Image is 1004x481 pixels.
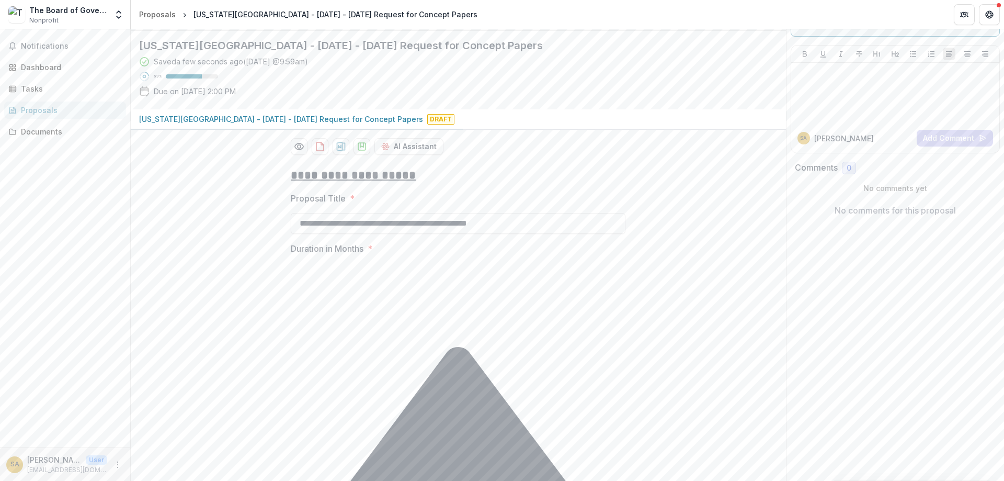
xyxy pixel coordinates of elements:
[979,4,1000,25] button: Get Help
[871,48,883,60] button: Heading 1
[291,192,346,205] p: Proposal Title
[979,48,991,60] button: Align Right
[8,6,25,23] img: The Board of Governors of Missouri State University
[847,164,851,173] span: 0
[27,454,82,465] p: [PERSON_NAME]
[4,80,126,97] a: Tasks
[798,48,811,60] button: Bold
[27,465,107,475] p: [EMAIL_ADDRESS][DOMAIN_NAME]
[312,138,328,155] button: download-proposal
[353,138,370,155] button: download-proposal
[853,48,865,60] button: Strike
[291,138,307,155] button: Preview df024586-f8d7-4a7b-9933-9c94e8988f91-0.pdf
[21,105,118,116] div: Proposals
[291,242,363,255] p: Duration in Months
[135,7,482,22] nav: breadcrumb
[154,73,162,80] p: 69 %
[817,48,829,60] button: Underline
[4,102,126,119] a: Proposals
[4,123,126,140] a: Documents
[29,16,59,25] span: Nonprofit
[374,138,443,155] button: AI Assistant
[835,204,956,217] p: No comments for this proposal
[333,138,349,155] button: download-proposal
[193,9,477,20] div: [US_STATE][GEOGRAPHIC_DATA] - [DATE] - [DATE] Request for Concept Papers
[4,38,126,54] button: Notifications
[111,458,124,471] button: More
[10,461,19,468] div: Shannon Ailor
[139,9,176,20] div: Proposals
[139,39,761,52] h2: [US_STATE][GEOGRAPHIC_DATA] - [DATE] - [DATE] Request for Concept Papers
[925,48,938,60] button: Ordered List
[111,4,126,25] button: Open entity switcher
[154,86,236,97] p: Due on [DATE] 2:00 PM
[86,455,107,465] p: User
[907,48,919,60] button: Bullet List
[917,130,993,147] button: Add Comment
[21,62,118,73] div: Dashboard
[139,114,423,125] p: [US_STATE][GEOGRAPHIC_DATA] - [DATE] - [DATE] Request for Concept Papers
[4,59,126,76] a: Dashboard
[427,114,454,125] span: Draft
[889,48,902,60] button: Heading 2
[961,48,974,60] button: Align Center
[943,48,955,60] button: Align Left
[800,136,807,141] div: Shannon Ailor
[814,133,874,144] p: [PERSON_NAME]
[21,126,118,137] div: Documents
[954,4,975,25] button: Partners
[154,56,308,67] div: Saved a few seconds ago ( [DATE] @ 9:59am )
[21,42,122,51] span: Notifications
[795,163,838,173] h2: Comments
[795,183,996,194] p: No comments yet
[835,48,847,60] button: Italicize
[21,83,118,94] div: Tasks
[29,5,107,16] div: The Board of Governors of [US_STATE][GEOGRAPHIC_DATA]
[135,7,180,22] a: Proposals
